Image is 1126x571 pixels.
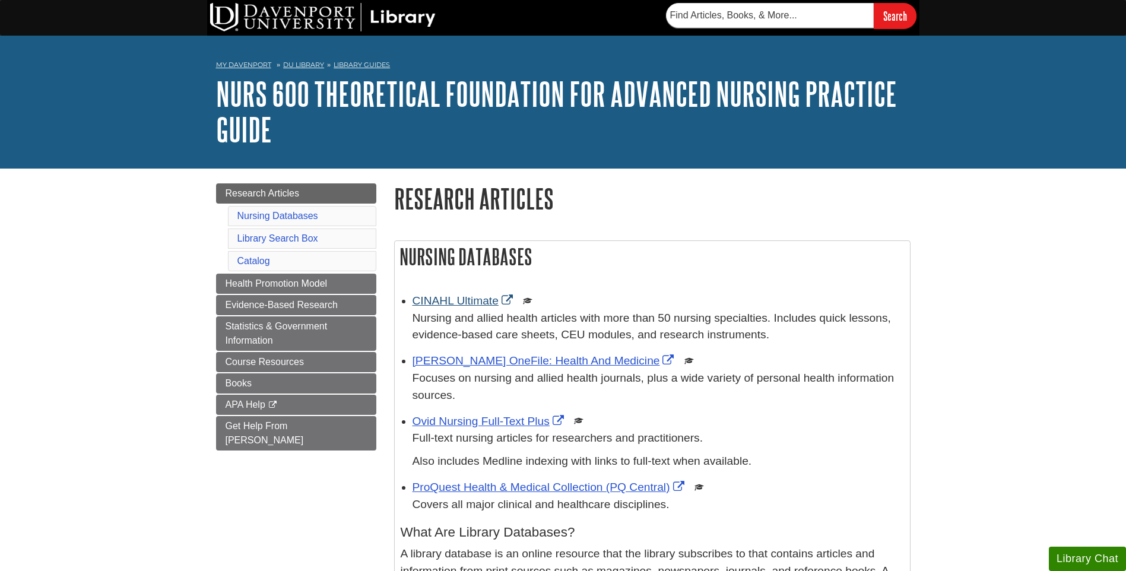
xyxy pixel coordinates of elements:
[237,211,318,221] a: Nursing Databases
[226,278,328,288] span: Health Promotion Model
[413,370,904,404] p: Focuses on nursing and allied health journals, plus a wide variety of personal health information...
[684,356,694,366] img: Scholarly or Peer Reviewed
[395,241,910,272] h2: Nursing Databases
[413,415,567,427] a: Link opens in new window
[216,295,376,315] a: Evidence-Based Research
[334,61,390,69] a: Library Guides
[216,75,897,148] a: NURS 600 Theoretical Foundation for Advanced Nursing Practice Guide
[216,57,911,76] nav: breadcrumb
[226,188,300,198] span: Research Articles
[216,373,376,394] a: Books
[874,3,916,28] input: Search
[413,496,904,513] p: Covers all major clinical and healthcare disciplines.
[401,525,904,540] h4: What Are Library Databases?
[413,354,677,367] a: Link opens in new window
[210,3,436,31] img: DU Library
[226,378,252,388] span: Books
[666,3,874,28] input: Find Articles, Books, & More...
[216,60,271,70] a: My Davenport
[216,395,376,415] a: APA Help
[226,300,338,310] span: Evidence-Based Research
[226,321,328,345] span: Statistics & Government Information
[413,294,516,307] a: Link opens in new window
[216,416,376,451] a: Get Help From [PERSON_NAME]
[694,483,704,492] img: Scholarly or Peer Reviewed
[237,233,318,243] a: Library Search Box
[413,310,904,344] p: Nursing and allied health articles with more than 50 nursing specialties. Includes quick lessons,...
[1049,547,1126,571] button: Library Chat
[216,316,376,351] a: Statistics & Government Information
[226,421,304,445] span: Get Help From [PERSON_NAME]
[574,416,583,426] img: Scholarly or Peer Reviewed
[413,453,904,470] p: Also includes Medline indexing with links to full-text when available.
[394,183,911,214] h1: Research Articles
[666,3,916,28] form: Searches DU Library's articles, books, and more
[226,357,305,367] span: Course Resources
[216,183,376,204] a: Research Articles
[523,296,532,306] img: Scholarly or Peer Reviewed
[216,183,376,451] div: Guide Page Menu
[216,274,376,294] a: Health Promotion Model
[268,401,278,409] i: This link opens in a new window
[413,430,904,447] p: Full-text nursing articles for researchers and practitioners.
[413,481,687,493] a: Link opens in new window
[216,352,376,372] a: Course Resources
[226,399,265,410] span: APA Help
[237,256,270,266] a: Catalog
[283,61,324,69] a: DU Library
